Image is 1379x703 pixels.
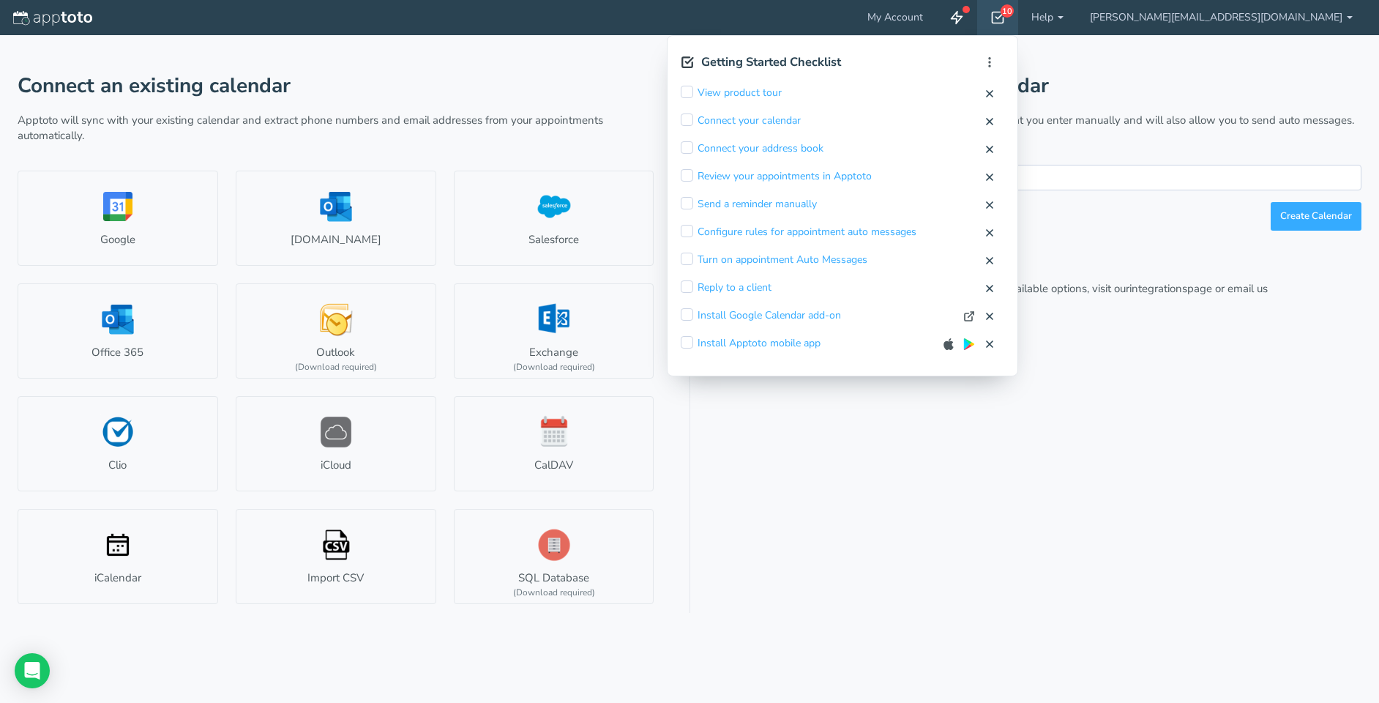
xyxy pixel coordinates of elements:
a: Send a reminder manually [698,197,817,212]
a: Clio [18,396,218,491]
img: apple-app-store.svg [943,338,954,350]
a: Outlook [236,283,436,379]
a: Install Google Calendar add-on [698,308,841,323]
div: Open Intercom Messenger [15,653,50,688]
p: An Apptoto calendar will show all of your appointments that you enter manually and will also allo... [725,113,1361,128]
a: Office 365 [18,283,218,379]
div: 10 [1001,4,1014,18]
a: Connect your calendar [698,114,801,128]
img: google-play.svg [963,338,975,350]
h2: Need help? [725,248,1361,267]
div: (Download required) [513,361,595,373]
a: Review your appointments in Apptoto [698,169,872,184]
a: Install Apptoto mobile app [698,336,821,351]
a: SQL Database [454,509,654,604]
h2: Getting Started Checklist [701,56,841,69]
a: View product tour [698,86,782,100]
a: Reply to a client [698,280,771,295]
img: logo-apptoto--white.svg [13,11,92,26]
a: Exchange [454,283,654,379]
div: (Download required) [513,587,595,599]
a: CalDAV [454,396,654,491]
h1: Connect an existing calendar [18,75,654,97]
a: Import CSV [236,509,436,604]
a: integrations [1129,281,1187,296]
a: Connect your address book [698,141,823,156]
h1: Or create a new Apptoto calendar [725,75,1361,97]
a: iCloud [236,396,436,491]
a: Google [18,171,218,266]
a: Configure rules for appointment auto messages [698,225,916,239]
div: (Download required) [295,361,377,373]
button: Create Calendar [1271,202,1361,231]
p: If you’re unable to connect your calendar with one of the available options, visit our page or em... [725,281,1361,313]
a: iCalendar [18,509,218,604]
a: [DOMAIN_NAME] [236,171,436,266]
input: e.g. Appointments [725,165,1361,190]
a: Salesforce [454,171,654,266]
p: Apptoto will sync with your existing calendar and extract phone numbers and email addresses from ... [18,113,654,144]
a: Turn on appointment Auto Messages [698,253,867,267]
